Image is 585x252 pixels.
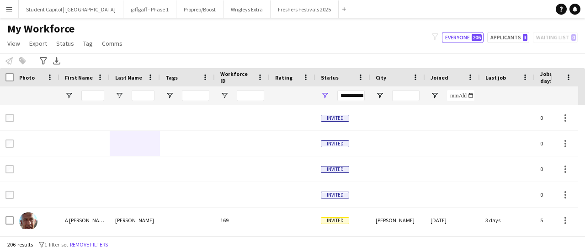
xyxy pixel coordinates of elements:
[540,70,578,84] span: Jobs (last 90 days)
[59,208,110,233] div: A [PERSON_NAME]
[442,32,484,43] button: Everyone206
[26,38,51,49] a: Export
[5,165,14,173] input: Row Selection is disabled for this row (unchecked)
[392,90,420,101] input: City Filter Input
[29,39,47,48] span: Export
[237,90,264,101] input: Workforce ID Filter Input
[5,191,14,199] input: Row Selection is disabled for this row (unchecked)
[110,208,160,233] div: [PERSON_NAME]
[5,114,14,122] input: Row Selection is disabled for this row (unchecked)
[53,38,78,49] a: Status
[370,208,425,233] div: [PERSON_NAME]
[7,22,74,36] span: My Workforce
[165,91,174,100] button: Open Filter Menu
[182,90,209,101] input: Tags Filter Input
[80,38,96,49] a: Tag
[472,34,482,41] span: 206
[115,74,142,81] span: Last Name
[480,208,535,233] div: 3 days
[425,208,480,233] div: [DATE]
[215,208,270,233] div: 169
[321,217,349,224] span: Invited
[68,240,110,250] button: Remove filters
[321,115,349,122] span: Invited
[431,91,439,100] button: Open Filter Menu
[65,91,73,100] button: Open Filter Menu
[83,39,93,48] span: Tag
[165,74,178,81] span: Tags
[5,139,14,148] input: Row Selection is disabled for this row (unchecked)
[321,166,349,173] span: Invited
[38,55,49,66] app-action-btn: Advanced filters
[4,38,24,49] a: View
[321,192,349,198] span: Invited
[376,91,384,100] button: Open Filter Menu
[44,241,68,248] span: 1 filter set
[321,91,329,100] button: Open Filter Menu
[376,74,386,81] span: City
[7,39,20,48] span: View
[447,90,474,101] input: Joined Filter Input
[132,90,154,101] input: Last Name Filter Input
[223,0,271,18] button: Wrigleys Extra
[19,74,35,81] span: Photo
[487,32,529,43] button: Applicants3
[275,74,292,81] span: Rating
[19,0,123,18] button: Student Capitol | [GEOGRAPHIC_DATA]
[220,91,229,100] button: Open Filter Menu
[176,0,223,18] button: Proprep/Boost
[523,34,527,41] span: 3
[51,55,62,66] app-action-btn: Export XLSX
[271,0,339,18] button: Freshers Festivals 2025
[19,212,37,231] img: A Jay Wallis
[220,70,253,84] span: Workforce ID
[321,140,349,147] span: Invited
[115,91,123,100] button: Open Filter Menu
[102,39,122,48] span: Comms
[98,38,126,49] a: Comms
[321,74,339,81] span: Status
[485,74,506,81] span: Last job
[123,0,176,18] button: giffgaff - Phase 1
[81,90,104,101] input: First Name Filter Input
[431,74,448,81] span: Joined
[56,39,74,48] span: Status
[65,74,93,81] span: First Name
